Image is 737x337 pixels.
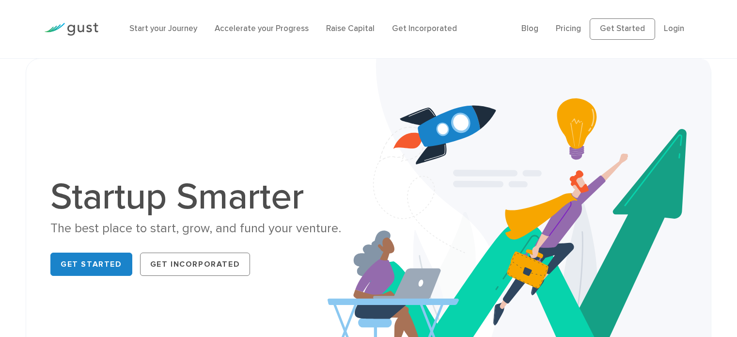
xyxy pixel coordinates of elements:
a: Blog [521,24,538,33]
a: Get Incorporated [392,24,457,33]
img: Gust Logo [44,23,98,36]
h1: Startup Smarter [50,178,361,215]
a: Get Incorporated [140,253,251,276]
a: Pricing [556,24,581,33]
a: Login [664,24,684,33]
div: The best place to start, grow, and fund your venture. [50,220,361,237]
a: Start your Journey [129,24,197,33]
a: Accelerate your Progress [215,24,309,33]
a: Get Started [590,18,655,40]
a: Get Started [50,253,132,276]
a: Raise Capital [326,24,375,33]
